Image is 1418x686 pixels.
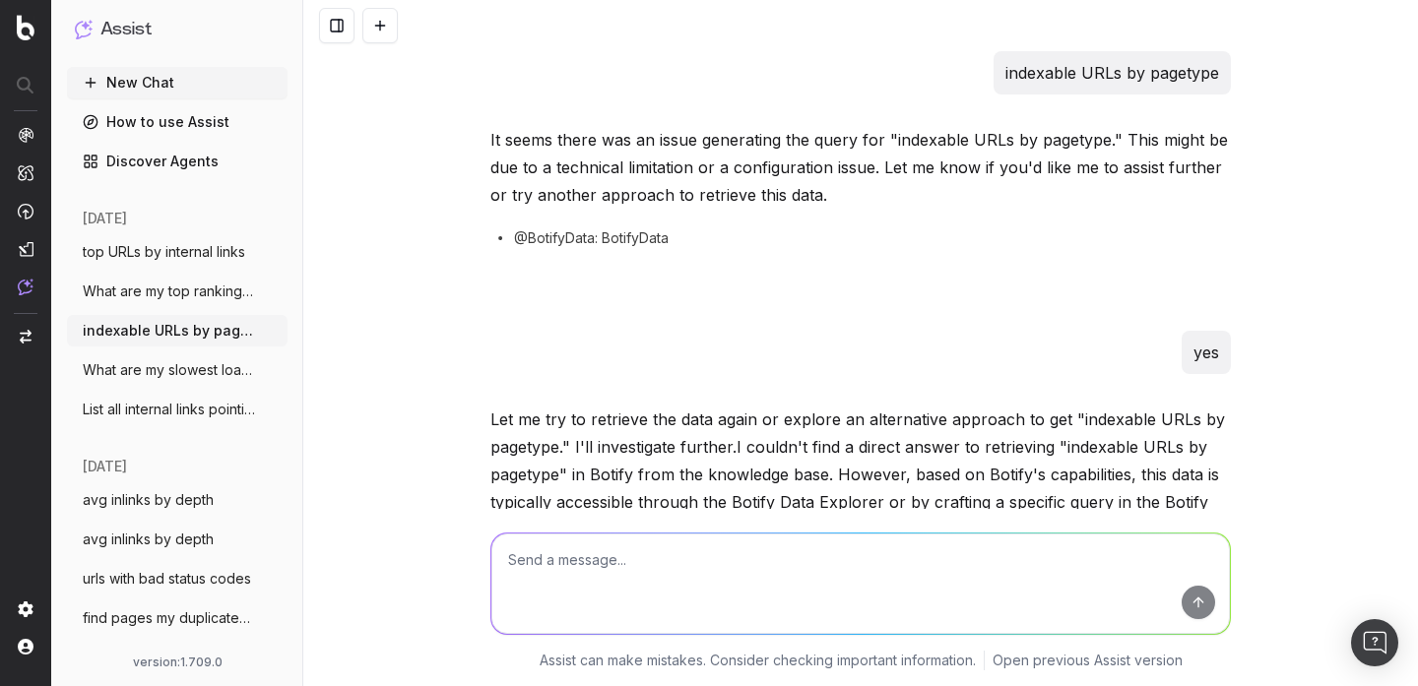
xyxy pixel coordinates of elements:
[75,20,93,38] img: Assist
[67,146,288,177] a: Discover Agents
[75,655,280,670] div: version: 1.709.0
[83,281,256,301] span: What are my top ranking pages?
[1193,339,1219,366] p: yes
[18,203,33,219] img: Activation
[83,490,214,510] span: avg inlinks by depth
[67,642,288,673] button: Show the distribution of duplicate title
[83,569,251,589] span: urls with bad status codes
[490,405,1231,543] p: Let me try to retrieve the data again or explore an alternative approach to get "indexable URLs b...
[67,67,288,98] button: New Chat
[18,164,33,181] img: Intelligence
[67,106,288,138] a: How to use Assist
[83,608,256,628] span: find pages my duplicates H1
[67,315,288,346] button: indexable URLs by pagetype
[83,360,256,380] span: What are my slowest loading pagetypes an
[993,651,1183,670] a: Open previous Assist version
[83,321,256,341] span: indexable URLs by pagetype
[67,602,288,634] button: find pages my duplicates H1
[67,563,288,594] button: urls with bad status codes
[100,16,152,43] h1: Assist
[67,236,288,268] button: top URLs by internal links
[514,228,669,248] span: @BotifyData: BotifyData
[1005,59,1219,87] p: indexable URLs by pagetype
[67,276,288,307] button: What are my top ranking pages?
[83,209,127,228] span: [DATE]
[18,279,33,295] img: Assist
[67,524,288,555] button: avg inlinks by depth
[18,601,33,617] img: Setting
[540,651,976,670] p: Assist can make mistakes. Consider checking important information.
[75,16,280,43] button: Assist
[67,394,288,425] button: List all internal links pointing to 3xx
[83,400,256,419] span: List all internal links pointing to 3xx
[1351,619,1398,666] div: Open Intercom Messenger
[83,242,245,262] span: top URLs by internal links
[83,530,214,549] span: avg inlinks by depth
[67,354,288,386] button: What are my slowest loading pagetypes an
[20,330,32,343] img: Switch project
[83,457,127,476] span: [DATE]
[18,127,33,143] img: Analytics
[67,484,288,516] button: avg inlinks by depth
[17,15,34,40] img: Botify logo
[490,126,1231,209] p: It seems there was an issue generating the query for "indexable URLs by pagetype." This might be ...
[18,639,33,655] img: My account
[18,241,33,257] img: Studio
